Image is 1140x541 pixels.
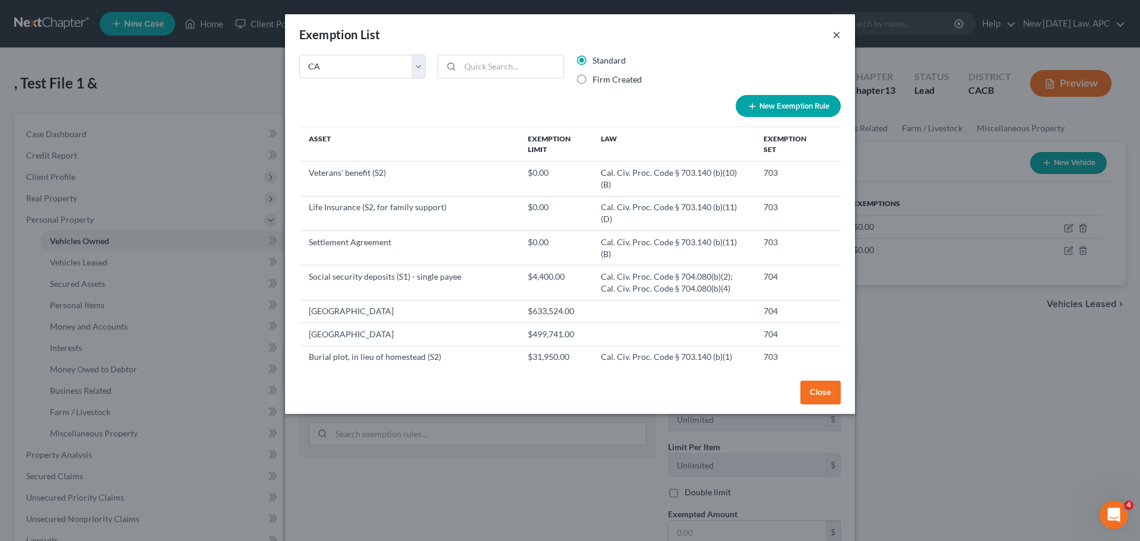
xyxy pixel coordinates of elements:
[518,162,591,196] td: $0.00
[736,95,841,117] button: New Exemption Rule
[593,74,642,86] label: Firm Created
[754,127,822,162] th: Exemption Set
[832,27,841,42] button: ×
[299,265,518,300] td: Social security deposits (S1) - single payee
[299,127,518,162] th: Asset
[591,346,754,368] td: Cal. Civ. Proc. Code § 703.140 (b)(1)
[754,265,822,300] td: 704
[299,323,518,346] td: [GEOGRAPHIC_DATA]
[518,127,591,162] th: Exemption Limit
[754,300,822,322] td: 704
[518,196,591,230] td: $0.00
[518,300,591,322] td: $633,524.00
[754,323,822,346] td: 704
[591,162,754,196] td: Cal. Civ. Proc. Code § 703.140 (b)(10)(B)
[299,300,518,322] td: [GEOGRAPHIC_DATA]
[518,230,591,265] td: $0.00
[299,346,518,368] td: Burial plot, in lieu of homestead (S2)
[460,55,563,78] input: Quick Search...
[800,381,841,404] button: Close
[299,26,381,43] div: Exemption List
[591,230,754,265] td: Cal. Civ. Proc. Code § 703.140 (b)(11)(B)
[754,346,822,368] td: 703
[593,55,626,67] label: Standard
[591,196,754,230] td: Cal. Civ. Proc. Code § 703.140 (b)(11)(D)
[518,265,591,300] td: $4,400.00
[754,230,822,265] td: 703
[299,196,518,230] td: Life Insurance (S2, for family support)
[1100,501,1128,529] iframe: Intercom live chat
[591,127,754,162] th: Law
[591,265,754,300] td: Cal. Civ. Proc. Code § 704.080(b)(2); Cal. Civ. Proc. Code § 704.080(b)(4)
[299,162,518,196] td: Veterans' benefit (S2)
[754,162,822,196] td: 703
[518,323,591,346] td: $499,741.00
[754,196,822,230] td: 703
[518,346,591,368] td: $31,950.00
[1124,501,1133,510] span: 4
[299,230,518,265] td: Settlement Agreement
